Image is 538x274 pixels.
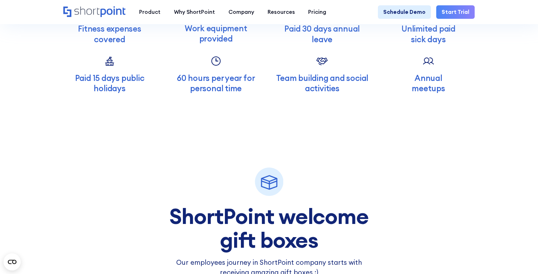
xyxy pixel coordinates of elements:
p: Team building and social activities [276,73,369,94]
div: Company [228,8,254,16]
a: Schedule Demo [378,5,431,19]
a: Start Trial [436,5,475,19]
a: Product [132,5,167,19]
a: Company [222,5,261,19]
h3: ShortPoint welcome gift boxes [151,204,387,252]
div: Widget de chat [410,192,538,274]
a: Resources [261,5,302,19]
p: Work equipment provided [169,23,262,44]
p: Fitness expenses covered [63,23,156,44]
a: Pricing [301,5,333,19]
p: 60 hours per year for personal time [169,73,262,94]
button: Open CMP widget [4,253,21,270]
iframe: Chat Widget [410,192,538,274]
div: Resources [268,8,295,16]
a: Why ShortPoint [167,5,222,19]
p: Paid 15 days public holidays [63,73,156,94]
p: Annual meetups [382,73,475,94]
a: Home [63,6,126,18]
p: Unlimited paid sick days [382,23,475,44]
p: Paid 30 days annual leave [276,23,369,44]
div: Why ShortPoint [174,8,215,16]
div: Pricing [308,8,326,16]
div: Product [139,8,160,16]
